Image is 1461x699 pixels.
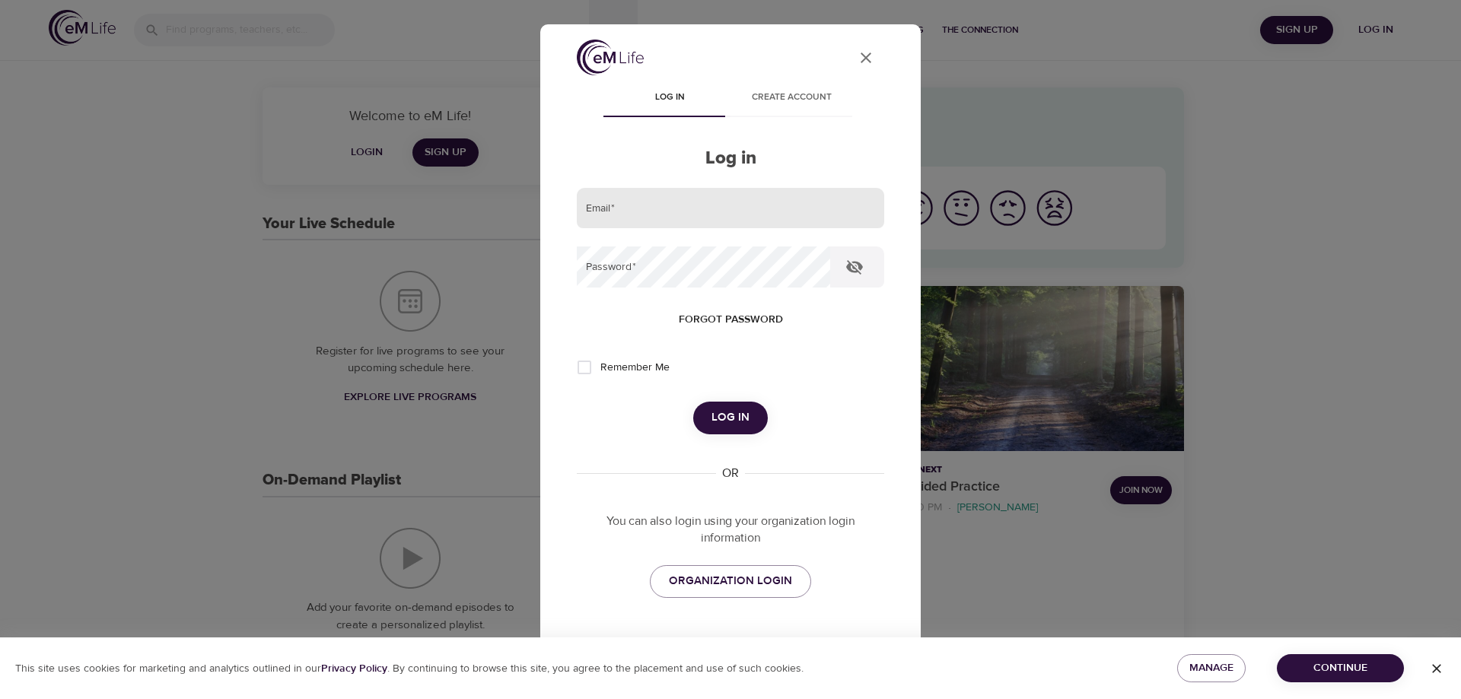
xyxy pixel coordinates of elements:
img: logo [577,40,644,75]
h2: Log in [577,148,884,170]
span: Remember Me [600,360,670,376]
p: You can also login using your organization login information [577,513,884,548]
span: Log in [618,90,721,106]
span: Create account [740,90,843,106]
button: Log in [693,402,768,434]
span: Manage [1189,659,1233,678]
span: Log in [711,408,750,427]
button: close [848,40,884,76]
span: Continue [1289,659,1392,678]
div: OR [716,465,745,482]
div: disabled tabs example [577,81,884,117]
b: Privacy Policy [321,662,387,675]
a: ORGANIZATION LOGIN [650,565,811,597]
span: Forgot password [679,310,783,329]
span: ORGANIZATION LOGIN [669,571,792,591]
button: Forgot password [673,306,789,334]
